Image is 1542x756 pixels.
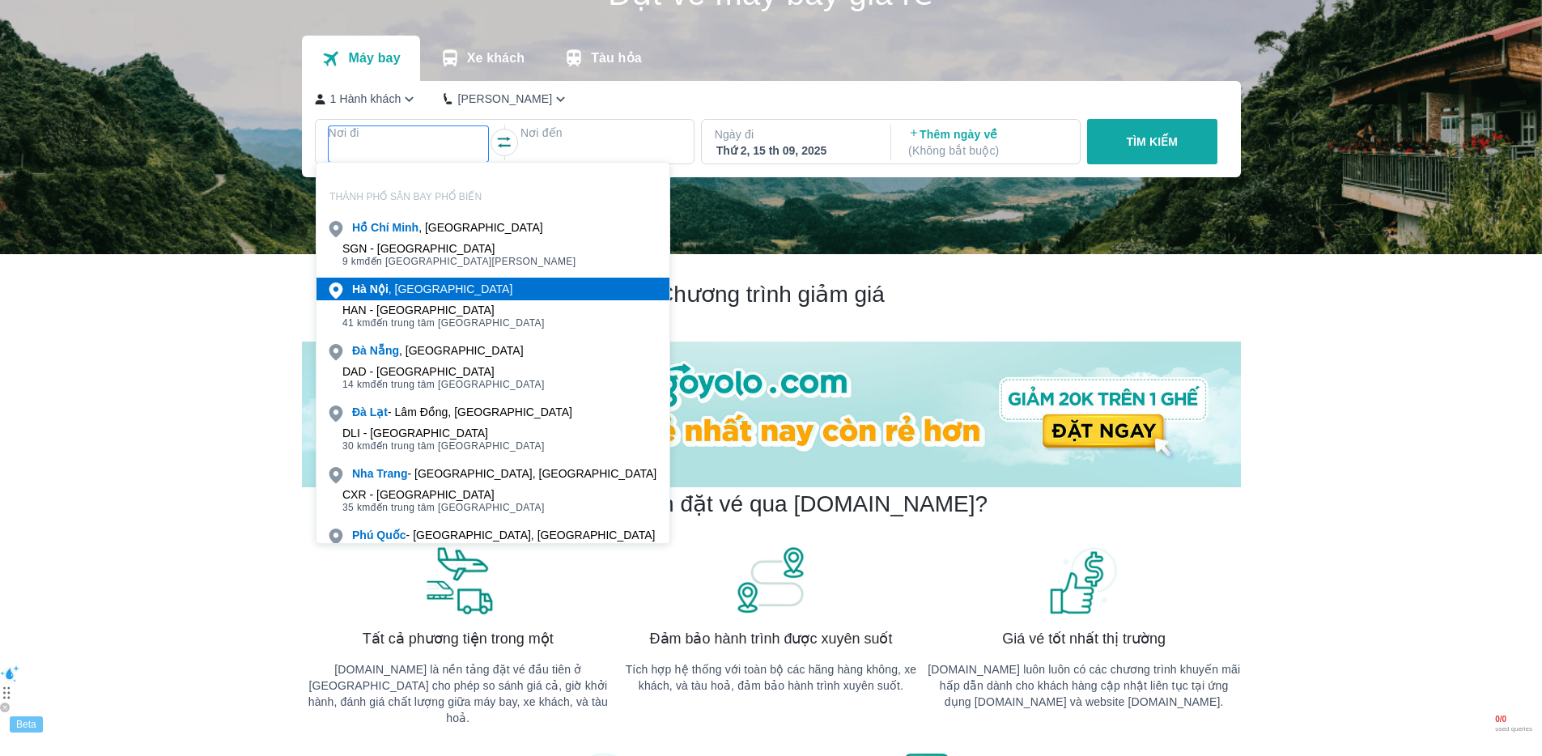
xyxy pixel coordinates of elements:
span: 41 km [342,317,371,329]
span: đến trung tâm [GEOGRAPHIC_DATA] [342,440,545,452]
b: Nội [370,282,389,295]
p: Máy bay [348,50,400,66]
p: Ngày đi [715,126,875,142]
span: đến trung tâm [GEOGRAPHIC_DATA] [342,378,545,391]
p: TÌM KIẾM [1126,134,1178,150]
span: 35 km [342,502,371,513]
span: Đảm bảo hành trình được xuyên suốt [650,629,893,648]
span: đến [GEOGRAPHIC_DATA][PERSON_NAME] [342,255,576,268]
b: Hà [352,282,367,295]
b: Đà [352,344,367,357]
div: , [GEOGRAPHIC_DATA] [352,281,512,297]
img: banner-home [302,342,1241,487]
span: 0 / 0 [1495,715,1532,725]
div: - [GEOGRAPHIC_DATA], [GEOGRAPHIC_DATA] [352,465,656,482]
p: 1 Hành khách [330,91,401,107]
b: Nẵng [370,344,399,357]
img: banner [734,545,807,616]
div: HAN - [GEOGRAPHIC_DATA] [342,304,545,316]
b: Chí [371,221,389,234]
b: Trang [376,467,407,480]
span: Tất cả phương tiện trong một [363,629,554,648]
span: used queries [1495,725,1532,733]
b: Nha [352,467,373,480]
p: Nơi đến [520,125,681,141]
b: Lạt [370,406,388,418]
b: Minh [392,221,418,234]
p: THÀNH PHỐ SÂN BAY PHỔ BIẾN [316,190,669,203]
img: banner [1047,545,1120,616]
span: 9 km [342,256,365,267]
button: 1 Hành khách [315,91,418,108]
h2: Chương trình giảm giá [302,280,1241,309]
p: Thêm ngày về [908,126,1065,159]
span: Giá vé tốt nhất thị trường [1002,629,1166,648]
div: Beta [10,716,43,733]
b: Quốc [376,529,406,542]
span: 30 km [342,440,371,452]
p: Tàu hỏa [591,50,642,66]
p: Xe khách [467,50,525,66]
span: đến trung tâm [GEOGRAPHIC_DATA] [342,316,545,329]
div: DAD - [GEOGRAPHIC_DATA] [342,365,545,378]
b: Phú [352,529,373,542]
div: - [GEOGRAPHIC_DATA], [GEOGRAPHIC_DATA] [352,527,655,543]
div: DLI - [GEOGRAPHIC_DATA] [342,427,545,440]
span: 14 km [342,379,371,390]
div: , [GEOGRAPHIC_DATA] [352,219,543,236]
div: transportation tabs [302,36,661,81]
b: Hồ [352,221,367,234]
p: Nơi đi [329,125,489,141]
div: Thứ 2, 15 th 09, 2025 [716,142,873,159]
p: ( Không bắt buộc ) [908,142,1065,159]
img: banner [422,545,495,616]
b: Đà [352,406,367,418]
button: [PERSON_NAME] [444,91,569,108]
div: SGN - [GEOGRAPHIC_DATA] [342,242,576,255]
div: - Lâm Đồng, [GEOGRAPHIC_DATA] [352,404,572,420]
h2: Tại sao nên đặt vé qua [DOMAIN_NAME]? [554,490,988,519]
div: , [GEOGRAPHIC_DATA] [352,342,524,359]
p: [DOMAIN_NAME] luôn luôn có các chương trình khuyến mãi hấp dẫn dành cho khách hàng cập nhật liên ... [928,661,1241,710]
p: [PERSON_NAME] [457,91,552,107]
div: CXR - [GEOGRAPHIC_DATA] [342,488,545,501]
span: đến trung tâm [GEOGRAPHIC_DATA] [342,501,545,514]
p: Tích hợp hệ thống với toàn bộ các hãng hàng không, xe khách, và tàu hoả, đảm bảo hành trình xuyên... [614,661,928,694]
p: [DOMAIN_NAME] là nền tảng đặt vé đầu tiên ở [GEOGRAPHIC_DATA] cho phép so sánh giá cả, giờ khởi h... [302,661,615,726]
button: TÌM KIẾM [1087,119,1217,164]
